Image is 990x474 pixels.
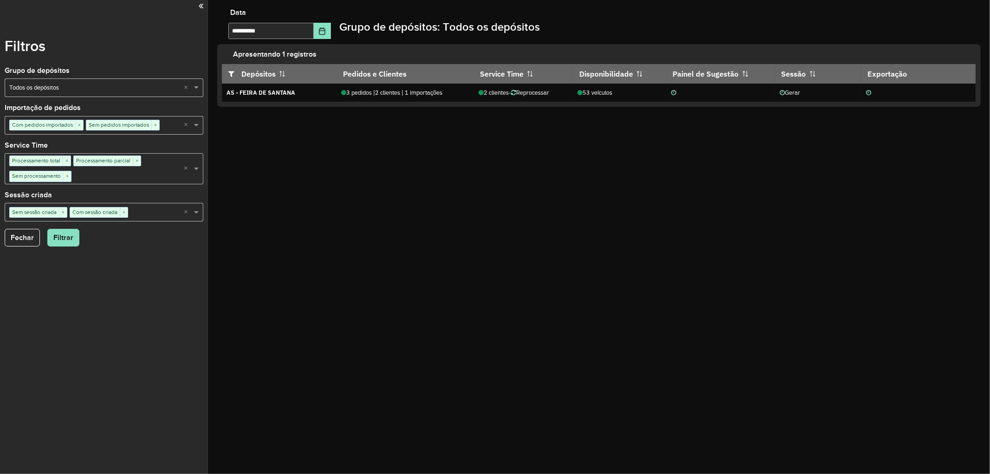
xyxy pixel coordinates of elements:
span: Sem processamento [10,171,63,181]
i: Abrir/fechar filtros [228,70,241,78]
label: Filtros [5,35,45,57]
span: Processamento parcial [74,156,133,165]
th: Pedidos e Clientes [336,64,473,84]
span: × [63,156,71,166]
label: Grupo de depósitos: Todos os depósitos [339,19,540,35]
label: Importação de pedidos [5,102,81,113]
span: × [151,121,159,130]
th: Disponibilidade [573,64,666,84]
span: Clear all [184,83,192,93]
span: Gerar [774,88,861,97]
span: × [133,156,141,166]
div: 53 veículos [578,88,662,97]
button: Filtrar [47,229,79,247]
label: Service Time [5,140,48,151]
span: Clear all [184,164,192,174]
span: Com sessão criada [70,208,120,217]
th: Service Time [473,64,573,84]
i: Não realizada [866,90,871,96]
span: Sem pedidos importados [86,120,151,130]
th: Exportação [861,64,976,84]
strong: AS - FEIRA DE SANTANA [226,89,295,97]
span: × [63,172,71,181]
label: Grupo de depósitos [5,65,70,76]
button: Fechar [5,229,40,247]
button: Choose Date [314,23,331,39]
i: Não realizada [780,90,785,96]
th: Depósitos [222,64,336,84]
span: × [75,121,83,130]
div: 3 pedidos | 2 clientes | 1 importações [342,88,469,97]
span: × [120,208,128,217]
label: Sessão criada [5,189,52,201]
span: Com pedidos importados [10,120,75,130]
span: - Reprocessar [509,89,549,97]
label: Data [230,7,246,18]
span: 2 clientes [479,89,509,97]
span: Processamento total [10,156,63,165]
th: Painel de Sugestão [666,64,775,84]
span: × [59,208,67,217]
span: Clear all [184,120,192,130]
span: Sem sessão criada [10,208,59,217]
span: Clear all [184,208,192,217]
i: Não realizada [671,90,676,96]
th: Sessão [775,64,861,84]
